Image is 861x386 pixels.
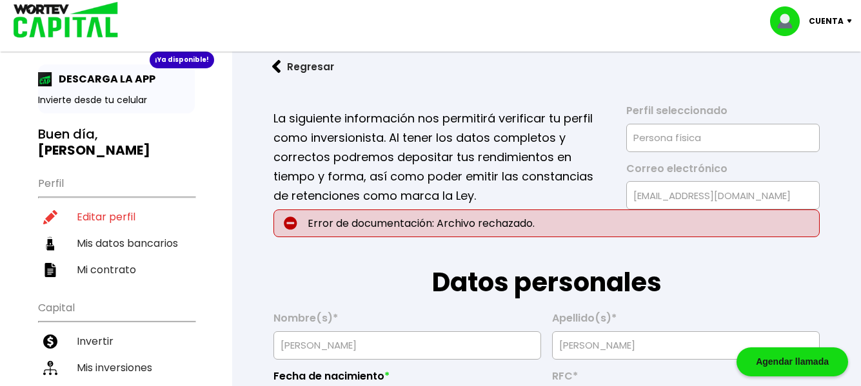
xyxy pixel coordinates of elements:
a: Mi contrato [38,256,195,283]
h1: Datos personales [273,237,820,302]
label: Perfil seleccionado [626,104,820,124]
a: Editar perfil [38,204,195,230]
a: Invertir [38,328,195,354]
img: contrato-icon.f2db500c.svg [43,263,57,277]
p: Invierte desde tu celular [38,93,195,107]
p: Cuenta [809,12,844,31]
label: Nombre(s) [273,312,541,331]
img: inversiones-icon.6695dc30.svg [43,361,57,375]
h3: Buen día, [38,126,195,159]
a: Mis datos bancarios [38,230,195,256]
img: datos-icon.10cf9172.svg [43,236,57,251]
img: app-icon [38,72,52,86]
div: ¡Ya disponible! [150,52,214,68]
a: Mis inversiones [38,354,195,381]
a: flecha izquierdaRegresar [253,50,840,84]
img: invertir-icon.b3b967d7.svg [43,334,57,349]
b: [PERSON_NAME] [38,141,150,159]
label: Apellido(s) [552,312,820,331]
p: Error de documentación: Archivo rechazado. [273,209,820,237]
img: profile-image [770,6,809,36]
img: icon-down [844,19,861,23]
p: La siguiente información nos permitirá verificar tu perfil como inversionista. Al tener los datos... [273,109,609,206]
img: flecha izquierda [272,60,281,73]
p: DESCARGA LA APP [52,71,155,87]
img: editar-icon.952d3147.svg [43,210,57,224]
ul: Perfil [38,169,195,283]
button: Regresar [253,50,353,84]
div: Agendar llamada [737,347,848,376]
label: Correo electrónico [626,162,820,182]
img: error-circle.027baa21.svg [284,217,297,230]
